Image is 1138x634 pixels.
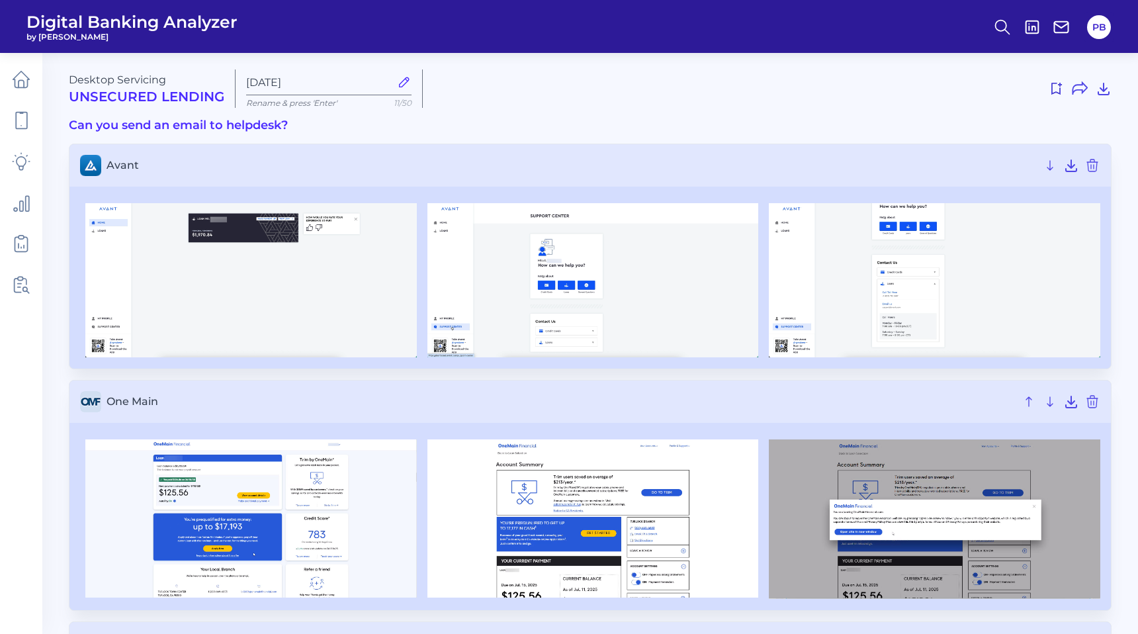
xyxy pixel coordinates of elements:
[85,439,417,598] img: One Main
[769,439,1100,599] img: One Main
[769,203,1100,357] img: Avant
[69,89,224,105] h2: Unsecured Lending
[427,439,759,598] img: One Main
[107,159,1037,171] span: Avant
[26,32,238,42] span: by [PERSON_NAME]
[246,98,412,108] p: Rename & press 'Enter'
[69,73,224,105] div: Desktop Servicing
[394,98,412,108] span: 11/50
[1087,15,1111,39] button: PB
[427,203,759,357] img: Avant
[85,203,417,357] img: Avant
[26,12,238,32] span: Digital Banking Analyzer
[69,118,1112,133] h3: Can you send an email to helpdesk?
[107,395,1016,408] span: One Main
